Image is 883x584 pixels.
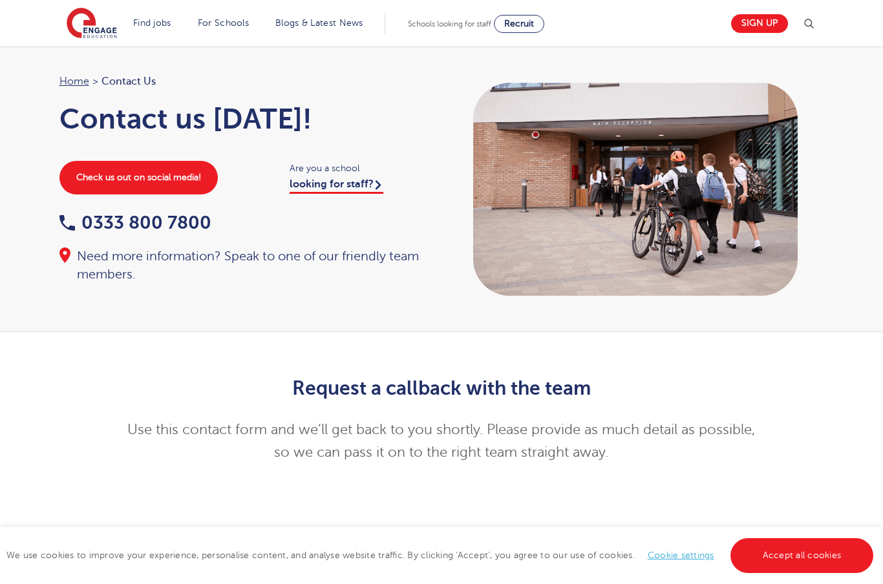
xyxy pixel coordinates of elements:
a: Cookie settings [648,550,714,560]
span: > [92,76,98,87]
img: Engage Education [67,8,117,40]
a: Blogs & Latest News [275,18,363,28]
a: Accept all cookies [730,538,874,573]
a: Sign up [731,14,788,33]
div: Need more information? Speak to one of our friendly team members. [59,247,429,284]
a: Recruit [494,15,544,33]
a: 0333 800 7800 [59,213,211,233]
a: For Schools [198,18,249,28]
a: Check us out on social media! [59,161,218,194]
span: Schools looking for staff [408,19,491,28]
span: We use cookies to improve your experience, personalise content, and analyse website traffic. By c... [6,550,877,560]
a: Home [59,76,89,87]
a: Find jobs [133,18,171,28]
a: looking for staff? [290,178,383,194]
span: Recruit [504,19,534,28]
span: Are you a school [290,161,429,176]
h2: Request a callback with the team [125,377,759,399]
h1: Contact us [DATE]! [59,103,429,135]
span: Contact Us [101,73,156,90]
span: Use this contact form and we’ll get back to you shortly. Please provide as much detail as possibl... [127,422,755,460]
nav: breadcrumb [59,73,429,90]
